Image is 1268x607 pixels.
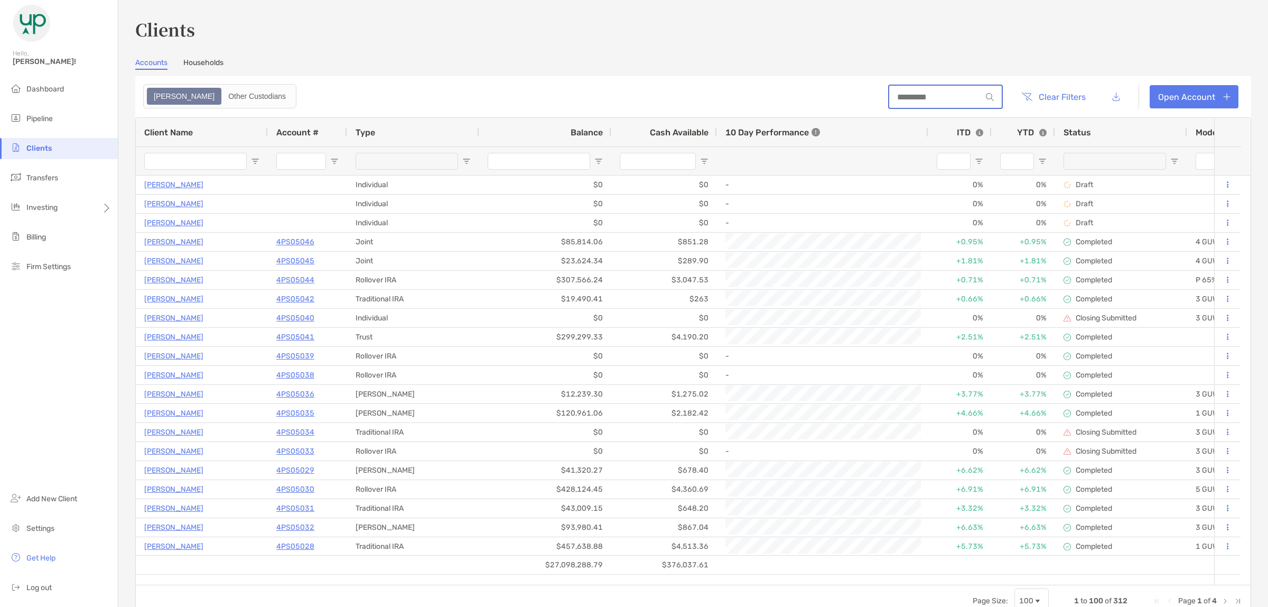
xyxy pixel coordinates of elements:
div: +6.63% [992,518,1055,537]
div: $4,360.69 [611,480,717,499]
div: +0.95% [992,233,1055,251]
a: 4PS05038 [276,369,314,382]
div: 0% [992,423,1055,442]
a: [PERSON_NAME] [144,426,203,439]
a: 4PS05035 [276,407,314,420]
div: 0% [992,366,1055,384]
a: [PERSON_NAME] [144,178,203,191]
div: Rollover IRA [347,480,479,499]
div: $4,190.20 [611,328,717,346]
p: 4PS05040 [276,311,314,325]
span: Investing [26,203,58,212]
p: [PERSON_NAME] [144,350,203,363]
img: dashboard icon [10,82,22,95]
img: settings icon [10,521,22,534]
div: Individual [347,309,479,327]
input: Balance Filter Input [488,153,590,170]
p: [PERSON_NAME] [144,502,203,515]
div: 0% [992,347,1055,365]
div: $0 [479,195,611,213]
img: complete icon [1064,353,1071,360]
div: $0 [611,366,717,384]
img: firm-settings icon [10,260,22,272]
button: Clear Filters [1013,85,1094,108]
div: $120,961.06 [479,404,611,422]
div: $0 [611,442,717,461]
p: 4PS05045 [276,254,314,268]
div: $0 [479,366,611,384]
div: $299,299.33 [479,328,611,346]
a: 4PS05028 [276,540,314,553]
div: 0% [928,347,992,365]
div: - [725,443,920,460]
div: Traditional IRA [347,423,479,442]
div: Individual [347,214,479,232]
div: $428,124.45 [479,480,611,499]
div: 0% [928,214,992,232]
button: Open Filter Menu [1038,157,1047,165]
div: $457,638.88 [479,537,611,556]
div: Rollover IRA [347,366,479,384]
div: 0% [928,195,992,213]
p: [PERSON_NAME] [144,330,203,344]
div: +3.77% [928,385,992,403]
a: [PERSON_NAME] [144,369,203,382]
div: 0% [992,309,1055,327]
div: +5.73% [928,537,992,556]
p: Completed [1076,295,1112,303]
div: Individual [347,195,479,213]
div: $648.20 [611,499,717,518]
span: Clients [26,144,52,153]
p: 4PS05033 [276,445,314,458]
div: $0 [611,309,717,327]
div: Rollover IRA [347,442,479,461]
a: [PERSON_NAME] [144,388,203,401]
div: - [725,347,920,365]
span: Type [356,127,375,137]
a: 4PS05039 [276,350,314,363]
div: $0 [611,423,717,442]
img: complete icon [1064,467,1071,474]
p: [PERSON_NAME] [144,292,203,306]
p: Completed [1076,542,1112,551]
button: Open Filter Menu [330,157,339,165]
div: +5.73% [992,537,1055,556]
a: 4PS05029 [276,464,314,477]
img: complete icon [1064,486,1071,493]
p: Completed [1076,237,1112,246]
span: Transfers [26,173,58,182]
div: $2,182.42 [611,404,717,422]
img: complete icon [1064,334,1071,341]
p: Draft [1076,180,1093,189]
div: Joint [347,233,479,251]
img: get-help icon [10,551,22,564]
p: [PERSON_NAME] [144,464,203,477]
p: Completed [1076,504,1112,513]
div: - [725,195,920,213]
a: [PERSON_NAME] [144,254,203,268]
div: YTD [1017,127,1047,137]
div: $0 [611,195,717,213]
p: [PERSON_NAME] [144,235,203,249]
div: [PERSON_NAME] [347,518,479,537]
div: +6.62% [928,461,992,480]
div: segmented control [143,84,296,108]
span: Dashboard [26,85,64,94]
p: Completed [1076,409,1112,418]
div: 0% [928,423,992,442]
img: complete icon [1064,391,1071,398]
span: Client Name [144,127,193,137]
p: [PERSON_NAME] [144,407,203,420]
div: +4.66% [928,404,992,422]
div: $93,980.41 [479,518,611,537]
img: transfers icon [10,171,22,183]
div: +1.81% [928,252,992,270]
div: $0 [479,214,611,232]
div: $0 [611,214,717,232]
p: Completed [1076,371,1112,380]
div: $0 [479,423,611,442]
div: +2.51% [992,328,1055,346]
